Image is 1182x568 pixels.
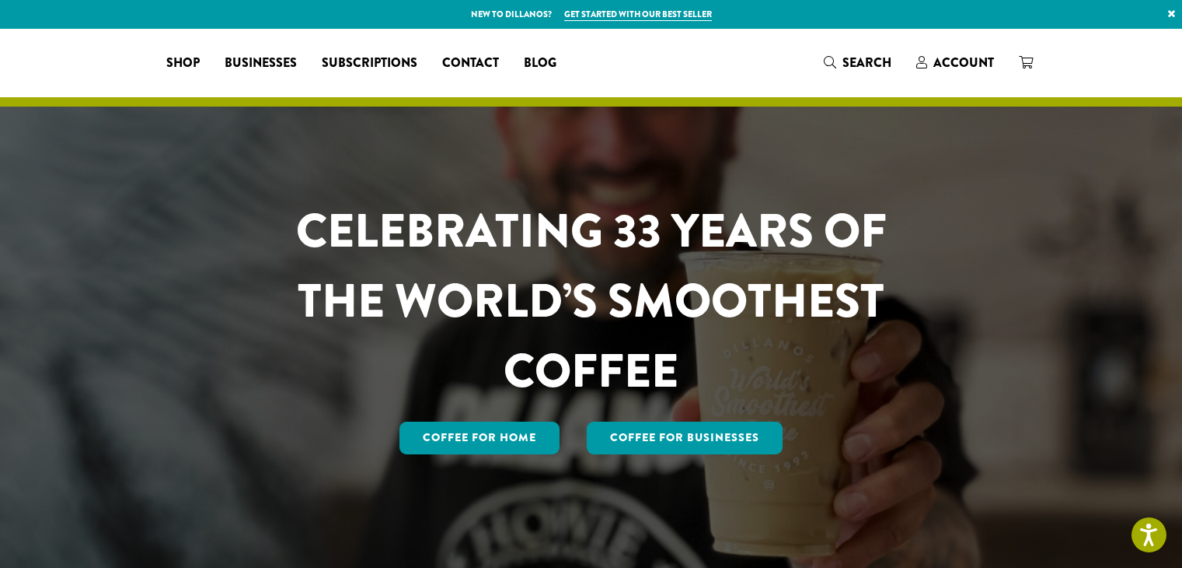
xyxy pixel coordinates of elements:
span: Subscriptions [322,54,417,73]
a: Shop [154,51,212,75]
span: Contact [442,54,499,73]
a: Coffee for Home [399,422,560,454]
span: Blog [524,54,556,73]
span: Shop [166,54,200,73]
h1: CELEBRATING 33 YEARS OF THE WORLD’S SMOOTHEST COFFEE [250,196,933,406]
a: Get started with our best seller [564,8,712,21]
a: Search [811,50,904,75]
span: Account [933,54,994,72]
span: Search [842,54,891,72]
span: Businesses [225,54,297,73]
a: Coffee For Businesses [587,422,783,454]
